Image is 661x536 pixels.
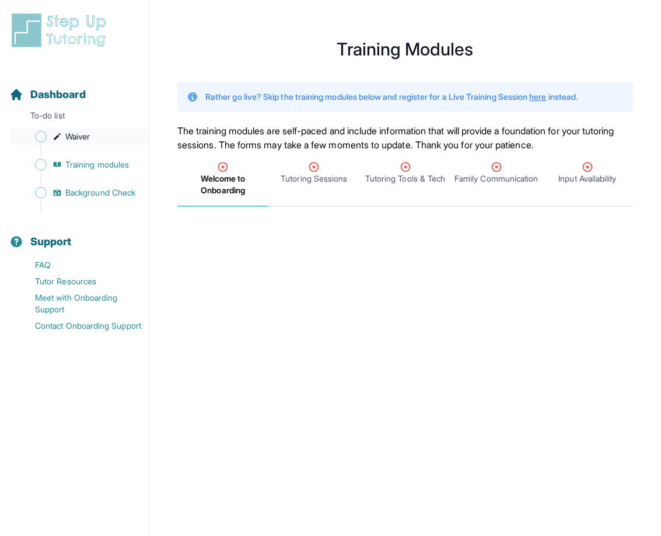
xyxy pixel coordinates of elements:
[30,86,86,103] span: Dashboard
[9,273,149,290] a: Tutor Resources
[5,68,144,107] button: Dashboard
[205,91,578,103] p: Rather go live? Skip the training modules below and register for a Live Training Session instead.
[365,173,445,185] span: Tutoring Tools & Tech
[9,86,86,103] a: Dashboard
[5,215,144,255] button: Support
[177,42,633,56] h1: Training Modules
[30,234,72,250] span: Support
[180,173,266,196] span: Welcome to Onboarding
[558,173,616,185] span: Input Availability
[5,110,144,126] p: To-do list
[65,131,90,142] span: Waiver
[281,173,347,185] span: Tutoring Sessions
[9,128,149,145] a: Waiver
[9,290,149,318] a: Meet with Onboarding Support
[9,185,149,201] a: Background Check
[65,187,135,199] span: Background Check
[9,318,149,334] a: Contact Onboarding Support
[177,124,633,152] p: The training modules are self-paced and include information that will provide a foundation for yo...
[177,152,633,207] nav: Tabs
[529,92,546,102] a: here
[9,156,149,173] a: Training modules
[9,12,113,49] img: logo
[454,173,538,185] span: Family Communication
[65,159,129,170] span: Training modules
[9,257,149,273] a: FAQ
